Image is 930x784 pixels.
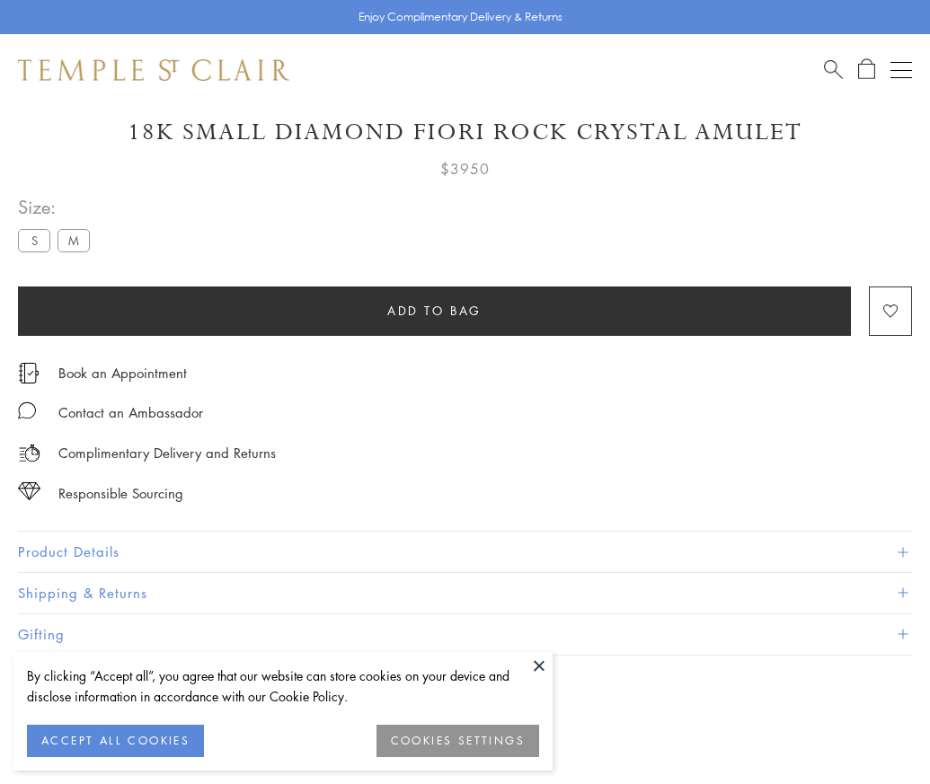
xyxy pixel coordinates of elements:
[376,725,539,757] button: COOKIES SETTINGS
[27,725,204,757] button: ACCEPT ALL COOKIES
[58,363,187,383] a: Book an Appointment
[18,401,36,419] img: MessageIcon-01_2.svg
[18,286,851,336] button: Add to bag
[890,59,912,81] button: Open navigation
[58,442,276,464] p: Complimentary Delivery and Returns
[18,442,40,464] img: icon_delivery.svg
[440,157,490,181] span: $3950
[58,401,203,424] div: Contact an Ambassador
[359,8,562,26] p: Enjoy Complimentary Delivery & Returns
[58,229,90,251] label: M
[387,301,482,321] span: Add to bag
[858,58,875,81] a: Open Shopping Bag
[824,58,843,81] a: Search
[18,192,97,222] span: Size:
[18,117,912,148] h1: 18K Small Diamond Fiori Rock Crystal Amulet
[18,614,912,655] button: Gifting
[18,532,912,572] button: Product Details
[18,59,289,81] img: Temple St. Clair
[27,665,539,707] div: By clicking “Accept all”, you agree that our website can store cookies on your device and disclos...
[18,482,40,500] img: icon_sourcing.svg
[18,363,40,383] img: icon_appointment.svg
[58,482,183,505] div: Responsible Sourcing
[18,229,50,251] label: S
[18,573,912,613] button: Shipping & Returns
